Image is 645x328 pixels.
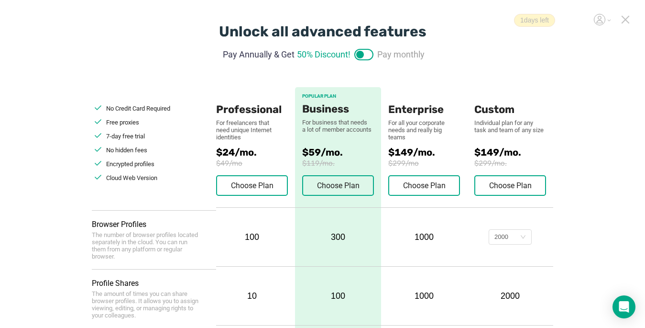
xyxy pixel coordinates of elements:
div: 1000 [388,291,460,301]
div: For freelancers that need unique Internet identities [216,119,278,141]
div: The amount of times you can share browser profiles. It allows you to assign viewing, editing, or ... [92,290,202,319]
span: Encrypted profiles [106,160,154,168]
div: Business [302,103,374,115]
span: Pay monthly [377,48,425,61]
span: Pay Annually & Get [223,48,295,61]
button: Choose Plan [302,175,374,196]
div: For all your corporate needs and really big teams [388,119,460,141]
button: Choose Plan [388,175,460,196]
div: Custom [474,87,546,116]
span: 1 days left [514,14,555,27]
div: 2000 [494,230,508,244]
span: $299/mo. [474,159,553,168]
div: Browser Profiles [92,220,216,229]
span: Cloud Web Version [106,174,157,181]
span: $149/mo. [388,147,474,158]
div: For business that needs [302,119,374,126]
span: $49/mo [216,159,295,168]
div: Individual plan for any task and team of any size [474,119,546,134]
div: 10 [216,291,288,301]
div: Open Intercom Messenger [612,295,635,318]
div: Profile Shares [92,279,216,288]
div: 1000 [388,232,460,242]
div: a lot of member accounts [302,126,374,133]
i: icon: down [520,234,526,241]
div: 100 [216,232,288,242]
button: Choose Plan [474,175,546,196]
div: 300 [295,208,381,266]
div: Unlock all advanced features [219,23,426,40]
div: Enterprise [388,87,460,116]
div: The number of browser profiles located separately in the cloud. You can run them from any platfor... [92,231,202,260]
span: Free proxies [106,119,139,126]
span: $149/mo. [474,147,553,158]
div: Professional [216,87,288,116]
span: $24/mo. [216,147,295,158]
div: POPULAR PLAN [302,93,374,99]
button: Choose Plan [216,175,288,196]
span: $299/mo [388,159,474,168]
span: No hidden fees [106,147,147,154]
div: 2000 [474,291,546,301]
span: 50% Discount! [297,48,350,61]
span: $119/mo. [302,159,374,168]
span: 7-day free trial [106,133,145,140]
div: 100 [295,267,381,325]
span: $59/mo. [302,147,374,158]
span: No Credit Card Required [106,105,170,112]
